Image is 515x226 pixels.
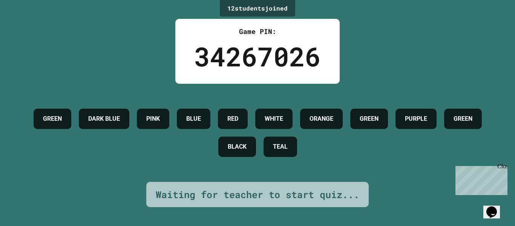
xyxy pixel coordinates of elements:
[360,114,379,123] h4: GREEN
[405,114,427,123] h4: PURPLE
[156,188,359,202] div: Waiting for teacher to start quiz...
[194,26,321,37] div: Game PIN:
[43,114,62,123] h4: GREEN
[310,114,333,123] h4: ORANGE
[227,114,238,123] h4: RED
[454,114,472,123] h4: GREEN
[228,142,247,151] h4: BLACK
[146,114,160,123] h4: PINK
[194,37,321,76] div: 34267026
[186,114,201,123] h4: BLUE
[265,114,283,123] h4: WHITE
[483,196,507,218] iframe: chat widget
[452,163,507,195] iframe: chat widget
[273,142,288,151] h4: TEAL
[88,114,120,123] h4: DARK BLUE
[3,3,52,48] div: Chat with us now!Close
